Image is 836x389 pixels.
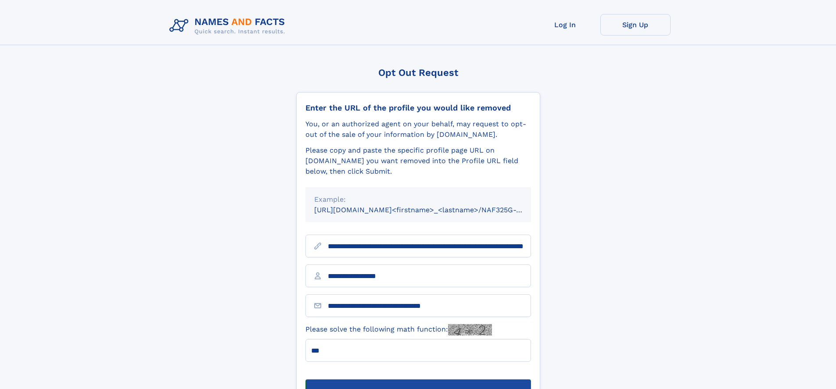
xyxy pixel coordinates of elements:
[305,119,531,140] div: You, or an authorized agent on your behalf, may request to opt-out of the sale of your informatio...
[305,324,492,335] label: Please solve the following math function:
[314,194,522,205] div: Example:
[314,206,548,214] small: [URL][DOMAIN_NAME]<firstname>_<lastname>/NAF325G-xxxxxxxx
[296,67,540,78] div: Opt Out Request
[530,14,600,36] a: Log In
[305,103,531,113] div: Enter the URL of the profile you would like removed
[600,14,671,36] a: Sign Up
[166,14,292,38] img: Logo Names and Facts
[305,145,531,177] div: Please copy and paste the specific profile page URL on [DOMAIN_NAME] you want removed into the Pr...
